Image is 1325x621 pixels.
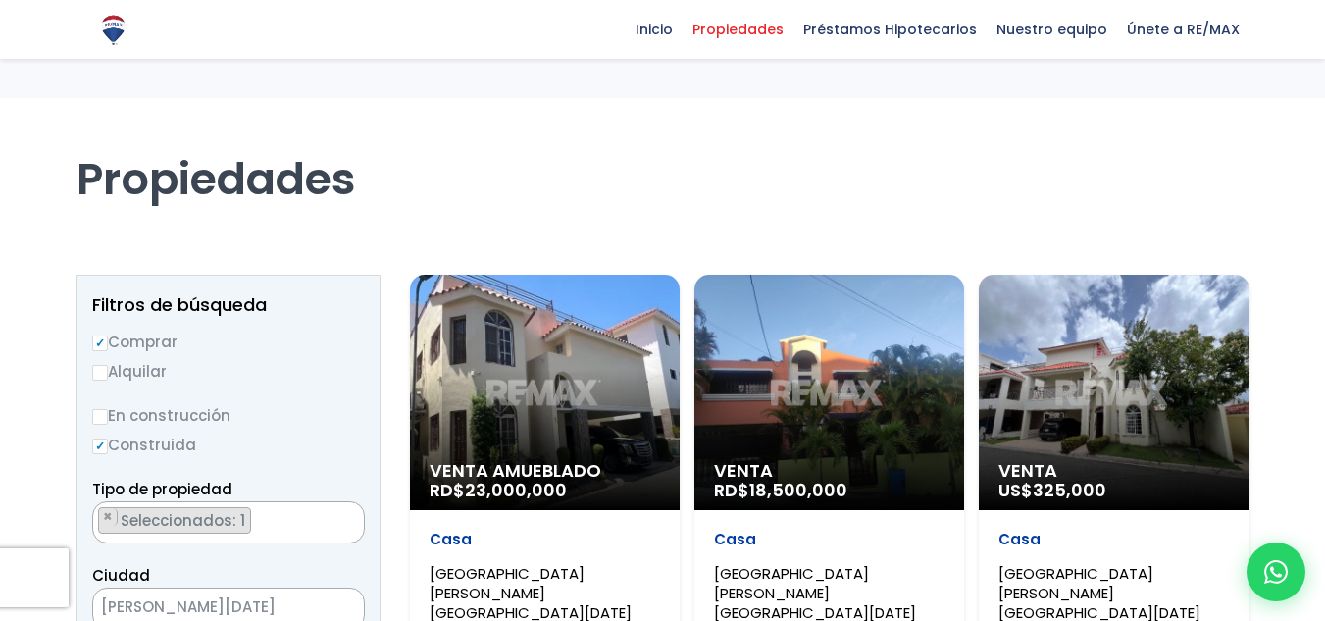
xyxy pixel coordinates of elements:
h2: Filtros de búsqueda [92,295,365,315]
span: 23,000,000 [465,478,567,502]
label: En construcción [92,403,365,428]
span: Préstamos Hipotecarios [793,15,987,44]
h1: Propiedades [76,98,1249,206]
span: SANTO DOMINGO DE GUZMÁN [93,594,315,621]
span: Seleccionados: 1 [119,510,250,531]
input: Alquilar [92,365,108,381]
span: RD$ [714,478,847,502]
label: Construida [92,433,365,457]
span: 325,000 [1033,478,1106,502]
li: CASA [98,507,251,534]
img: Logo de REMAX [96,13,130,47]
span: × [103,508,113,526]
p: Casa [998,530,1229,549]
input: Construida [92,439,108,454]
input: Comprar [92,336,108,351]
span: 18,500,000 [749,478,847,502]
span: Propiedades [683,15,793,44]
span: RD$ [430,478,567,502]
span: Únete a RE/MAX [1117,15,1249,44]
span: Ciudad [92,565,150,586]
input: En construcción [92,409,108,425]
button: Remove all items [342,507,354,527]
p: Casa [714,530,944,549]
span: Venta [714,461,944,481]
span: Venta [998,461,1229,481]
span: Nuestro equipo [987,15,1117,44]
span: × [343,508,353,526]
button: Remove item [99,508,118,526]
label: Comprar [92,330,365,354]
span: US$ [998,478,1106,502]
textarea: Search [93,502,104,544]
p: Casa [430,530,660,549]
span: × [334,600,344,618]
span: Inicio [626,15,683,44]
span: Venta Amueblado [430,461,660,481]
span: Tipo de propiedad [92,479,232,499]
label: Alquilar [92,359,365,384]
